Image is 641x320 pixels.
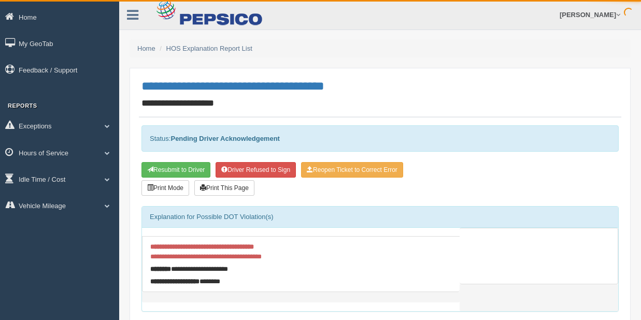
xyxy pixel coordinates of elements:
button: Reopen Ticket [301,162,403,178]
button: Print Mode [141,180,189,196]
a: HOS Explanation Report List [166,45,252,52]
button: Resubmit To Driver [141,162,210,178]
button: Print This Page [194,180,254,196]
div: Explanation for Possible DOT Violation(s) [142,207,618,227]
div: Status: [141,125,619,152]
button: Driver Refused to Sign [216,162,296,178]
strong: Pending Driver Acknowledgement [170,135,279,142]
a: Home [137,45,155,52]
